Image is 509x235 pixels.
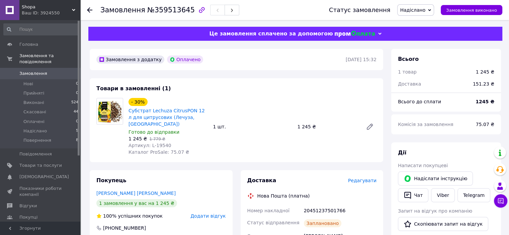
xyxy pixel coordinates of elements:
[469,77,498,91] div: 151.23 ₴
[96,213,163,219] div: успішних покупок
[476,122,494,127] span: 75.07 ₴
[23,81,33,87] span: Нові
[23,128,47,134] span: Надіслано
[129,149,189,155] span: Каталог ProSale: 75.07 ₴
[398,171,473,186] button: Надіслати інструкцію
[398,217,488,231] button: Скопіювати запит на відгук
[100,6,145,14] span: Замовлення
[96,199,177,207] div: 1 замовлення у вас на 1 245 ₴
[19,41,38,47] span: Головна
[22,4,72,10] span: Shopa
[363,120,376,133] a: Редагувати
[76,119,78,125] span: 0
[247,220,300,225] span: Статус відправлення
[129,143,171,148] span: Артикул: L-19540
[476,99,494,104] b: 1245 ₴
[102,225,147,231] div: [PHONE_NUMBER]
[329,7,391,13] div: Статус замовлення
[96,191,176,196] a: [PERSON_NAME] [PERSON_NAME]
[209,30,333,37] span: Це замовлення сплачено за допомогою
[256,193,312,199] div: Нова Пошта (платна)
[346,57,376,62] time: [DATE] 15:32
[147,6,195,14] span: №359513645
[348,178,376,183] span: Редагувати
[19,203,37,209] span: Відгуки
[247,208,290,213] span: Номер накладної
[19,162,62,168] span: Товари та послуги
[19,174,69,180] span: [DEMOGRAPHIC_DATA]
[19,186,62,198] span: Показники роботи компанії
[167,55,203,64] div: Оплачено
[129,98,148,106] div: - 30%
[19,151,52,157] span: Повідомлення
[76,81,78,87] span: 0
[149,137,165,141] span: 1 779 ₴
[441,5,502,15] button: Замовлення виконано
[22,10,80,16] div: Ваш ID: 3924550
[398,149,406,156] span: Дії
[3,23,79,35] input: Пошук
[23,109,46,115] span: Скасовані
[398,69,417,75] span: 1 товар
[303,205,378,217] div: 20451237501766
[76,137,78,143] span: 8
[96,177,126,184] span: Покупець
[398,56,419,62] span: Всього
[304,219,342,227] div: Заплановано
[23,119,45,125] span: Оплачені
[398,122,453,127] span: Комісія за замовлення
[210,122,294,131] div: 1 шт.
[19,71,47,77] span: Замовлення
[431,188,454,202] a: Viber
[247,177,276,184] span: Доставка
[190,213,226,219] span: Додати відгук
[295,122,360,131] div: 1 245 ₴
[19,53,80,65] span: Замовлення та повідомлення
[74,109,78,115] span: 44
[76,128,78,134] span: 5
[335,31,375,37] img: evopay logo
[23,90,44,96] span: Прийняті
[129,129,179,135] span: Готово до відправки
[96,85,171,92] span: Товари в замовленні (1)
[129,136,147,141] span: 1 245 ₴
[446,8,497,13] span: Замовлення виконано
[19,214,37,220] span: Покупці
[398,81,421,87] span: Доставка
[398,99,441,104] span: Всього до сплати
[96,55,164,64] div: Замовлення з додатку
[494,194,507,208] button: Чат з покупцем
[476,69,494,75] div: 1 245 ₴
[87,7,92,13] div: Повернутися назад
[398,163,448,168] span: Написати покупцеві
[23,100,44,106] span: Виконані
[129,108,205,127] a: Субстрат Lechuza CitrusPON 12 л для цитрусових (Лечуза, [GEOGRAPHIC_DATA])
[400,7,426,13] span: Надіслано
[457,188,490,202] a: Telegram
[398,188,428,202] button: Чат
[103,213,116,219] span: 100%
[76,90,78,96] span: 0
[71,100,78,106] span: 524
[23,137,51,143] span: Повернення
[97,99,123,124] img: Субстрат Lechuza CitrusPON 12 л для цитрусових (Лечуза, Німеччина)
[398,208,472,214] span: Запит на відгук про компанію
